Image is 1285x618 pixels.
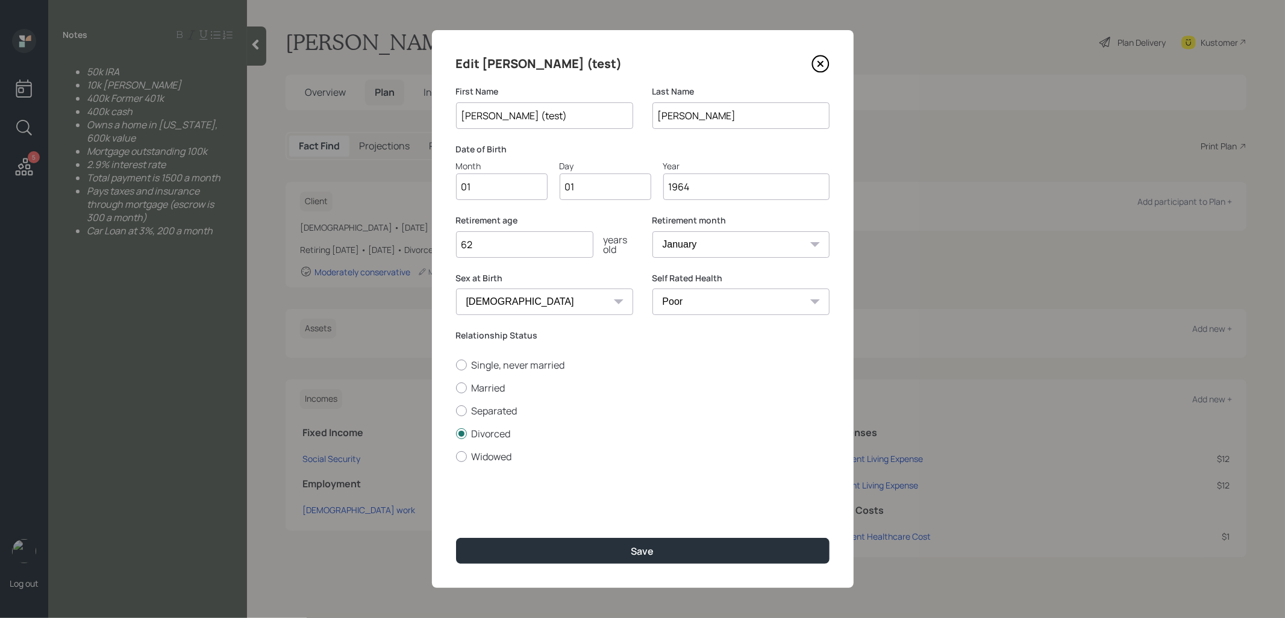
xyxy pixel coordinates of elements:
[456,538,830,564] button: Save
[456,143,830,155] label: Date of Birth
[593,235,633,254] div: years old
[456,54,622,73] h4: Edit [PERSON_NAME] (test)
[652,86,830,98] label: Last Name
[560,160,651,172] div: Day
[652,214,830,226] label: Retirement month
[456,450,830,463] label: Widowed
[456,86,633,98] label: First Name
[456,160,548,172] div: Month
[560,173,651,200] input: Day
[456,427,830,440] label: Divorced
[456,173,548,200] input: Month
[456,329,830,342] label: Relationship Status
[456,272,633,284] label: Sex at Birth
[663,160,830,172] div: Year
[652,272,830,284] label: Self Rated Health
[456,404,830,417] label: Separated
[456,381,830,395] label: Married
[663,173,830,200] input: Year
[456,358,830,372] label: Single, never married
[456,214,633,226] label: Retirement age
[631,545,654,558] div: Save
